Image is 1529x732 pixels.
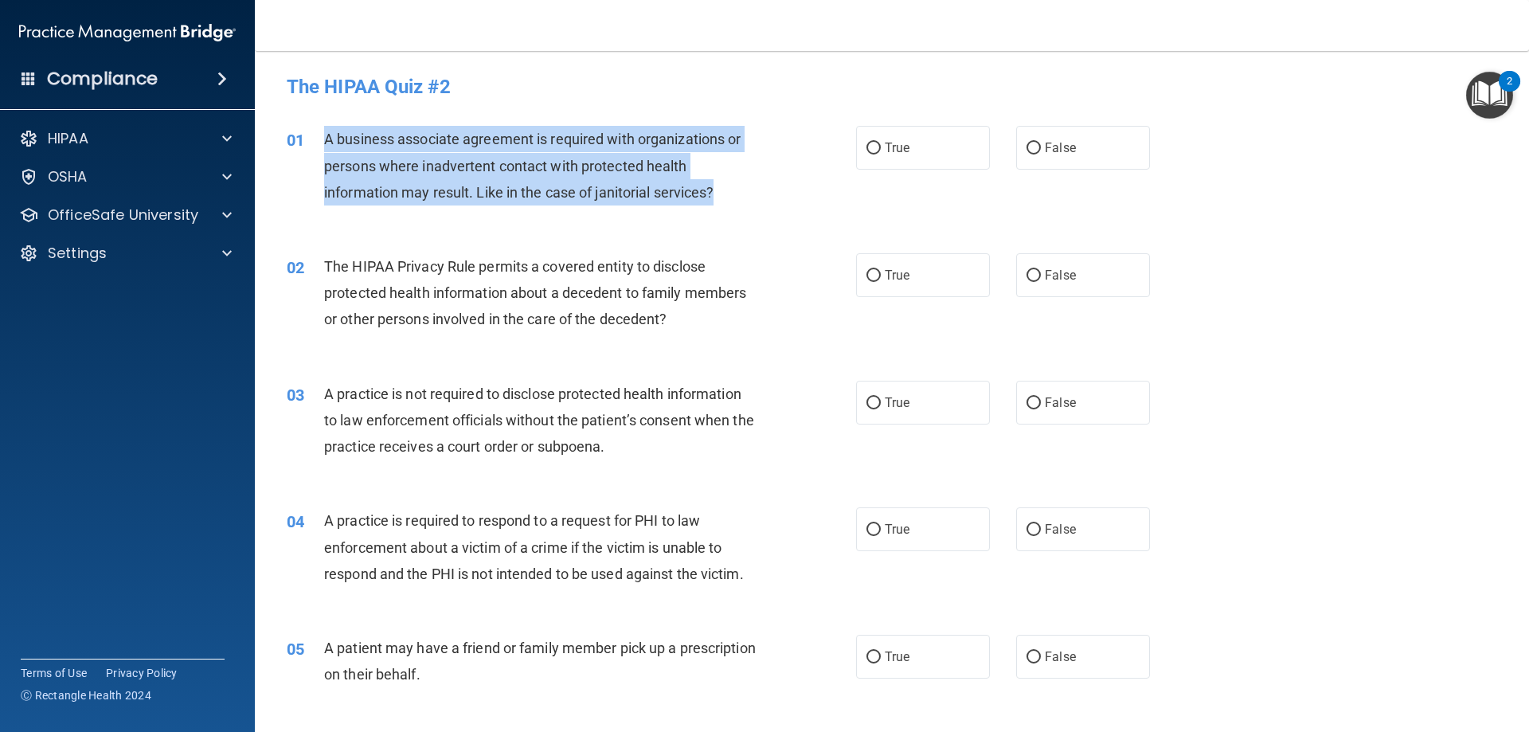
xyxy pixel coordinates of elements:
span: False [1045,522,1076,537]
input: True [866,397,881,409]
h4: The HIPAA Quiz #2 [287,76,1497,97]
span: 02 [287,258,304,277]
input: True [866,270,881,282]
p: OSHA [48,167,88,186]
span: False [1045,268,1076,283]
input: True [866,524,881,536]
span: False [1045,140,1076,155]
span: False [1045,395,1076,410]
span: True [885,140,909,155]
div: 2 [1507,81,1512,102]
span: A practice is required to respond to a request for PHI to law enforcement about a victim of a cri... [324,512,744,581]
input: True [866,652,881,663]
input: False [1027,143,1041,155]
input: False [1027,397,1041,409]
span: A business associate agreement is required with organizations or persons where inadvertent contac... [324,131,741,200]
p: OfficeSafe University [48,206,198,225]
p: Settings [48,244,107,263]
span: A patient may have a friend or family member pick up a prescription on their behalf. [324,640,756,683]
input: False [1027,270,1041,282]
a: OSHA [19,167,232,186]
button: Open Resource Center, 2 new notifications [1466,72,1513,119]
span: True [885,268,909,283]
span: 04 [287,512,304,531]
span: A practice is not required to disclose protected health information to law enforcement officials ... [324,386,754,455]
span: True [885,395,909,410]
a: Privacy Policy [106,665,178,681]
span: The HIPAA Privacy Rule permits a covered entity to disclose protected health information about a ... [324,258,746,327]
span: 05 [287,640,304,659]
a: Terms of Use [21,665,87,681]
span: False [1045,649,1076,664]
input: True [866,143,881,155]
a: Settings [19,244,232,263]
a: OfficeSafe University [19,206,232,225]
span: True [885,522,909,537]
input: False [1027,524,1041,536]
span: 03 [287,386,304,405]
span: Ⓒ Rectangle Health 2024 [21,687,151,703]
span: 01 [287,131,304,150]
iframe: Drift Widget Chat Controller [1253,619,1510,683]
input: False [1027,652,1041,663]
span: True [885,649,909,664]
h4: Compliance [47,68,158,90]
img: PMB logo [19,17,236,49]
p: HIPAA [48,129,88,148]
a: HIPAA [19,129,232,148]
